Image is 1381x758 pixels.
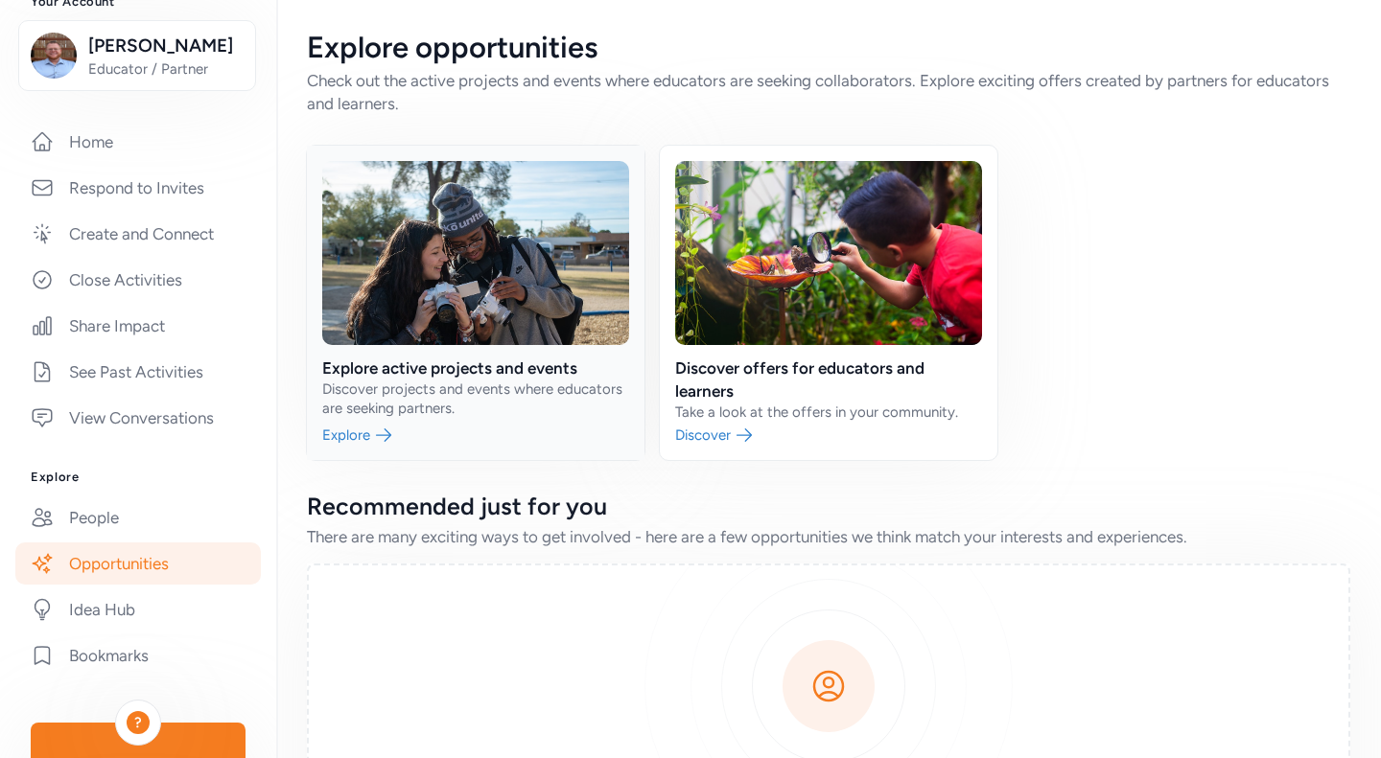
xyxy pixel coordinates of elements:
div: There are many exciting ways to get involved - here are a few opportunities we think match your i... [307,525,1350,548]
div: Check out the active projects and events where educators are seeking collaborators. Explore excit... [307,69,1350,115]
a: Share Impact [15,305,261,347]
a: Respond to Invites [15,167,261,209]
a: Idea Hub [15,588,261,631]
div: Recommended just for you [307,491,1350,521]
a: View Conversations [15,397,261,439]
a: Bookmarks [15,634,261,677]
a: People [15,496,261,539]
h3: Explore [31,470,246,485]
a: Create and Connect [15,213,261,255]
button: [PERSON_NAME]Educator / Partner [18,20,256,91]
a: See Past Activities [15,351,261,393]
div: ? [127,711,150,734]
a: Close Activities [15,259,261,301]
span: [PERSON_NAME] [88,33,244,59]
a: Home [15,121,261,163]
div: Explore opportunities [307,31,1350,65]
span: Educator / Partner [88,59,244,79]
a: Opportunities [15,542,261,585]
